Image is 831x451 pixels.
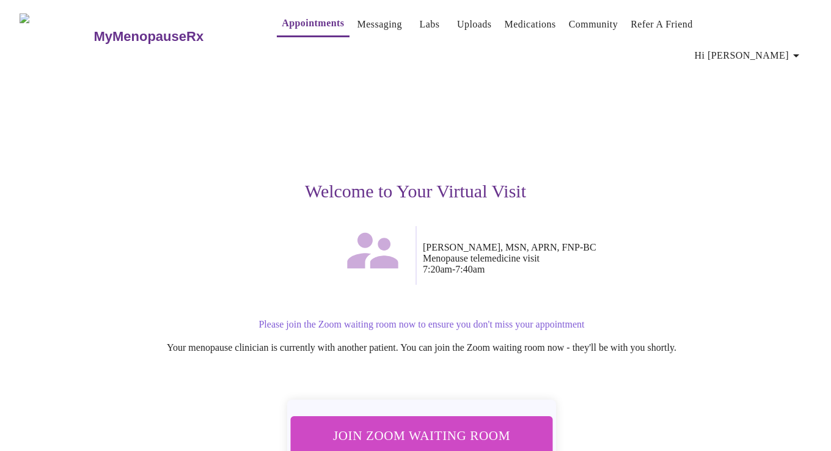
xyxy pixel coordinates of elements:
h3: MyMenopauseRx [93,29,203,45]
button: Messaging [353,12,407,37]
a: Uploads [457,16,492,33]
a: Appointments [282,15,344,32]
a: Refer a Friend [631,16,693,33]
img: MyMenopauseRx Logo [20,13,92,59]
a: MyMenopauseRx [92,15,252,58]
p: [PERSON_NAME], MSN, APRN, FNP-BC Menopause telemedicine visit 7:20am - 7:40am [423,242,792,275]
button: Refer a Friend [626,12,698,37]
button: Appointments [277,11,349,37]
span: Join Zoom Waiting Room [301,424,543,447]
button: Medications [500,12,561,37]
a: Community [569,16,618,33]
button: Labs [410,12,449,37]
p: Your menopause clinician is currently with another patient. You can join the Zoom waiting room no... [51,342,792,353]
a: Labs [420,16,440,33]
a: Messaging [357,16,402,33]
h3: Welcome to Your Virtual Visit [39,181,792,202]
button: Community [564,12,623,37]
span: Hi [PERSON_NAME] [695,47,804,64]
button: Hi [PERSON_NAME] [690,43,808,68]
button: Uploads [452,12,497,37]
a: Medications [505,16,556,33]
p: Please join the Zoom waiting room now to ensure you don't miss your appointment [51,319,792,330]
